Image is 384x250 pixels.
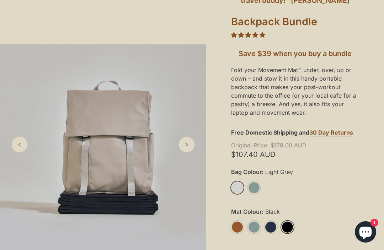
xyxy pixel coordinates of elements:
a: Sage [248,181,260,194]
span: Light Grey [263,169,293,175]
span: $179.00 AUD [231,142,357,148]
a: Rust [231,221,244,233]
span: Black [263,208,280,215]
label: Bag Colour: [231,169,359,175]
a: 30 Day Returns [309,129,353,136]
strong: 30 Day Returns [309,129,353,136]
p: Fold your Movement Mat™ under, over, up or down – and stow it in this handy portable backpack tha... [231,66,359,117]
span: 5.00 stars [231,31,265,38]
label: Mat Colour: [231,208,359,215]
strong: Free Domestic Shipping and [231,129,309,136]
a: Next slide [179,137,194,152]
h1: Backpack Bundle [231,15,359,31]
a: Black [281,221,294,233]
a: Sage [248,221,260,233]
inbox-online-store-chat: Shopify online store chat [353,221,378,244]
a: Previous slide [12,137,27,152]
a: Midnight [265,221,277,233]
a: Light Grey [231,181,244,194]
h5: Save $39 when you buy a bundle [231,49,359,59]
span: $107.40 AUD [231,152,359,157]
